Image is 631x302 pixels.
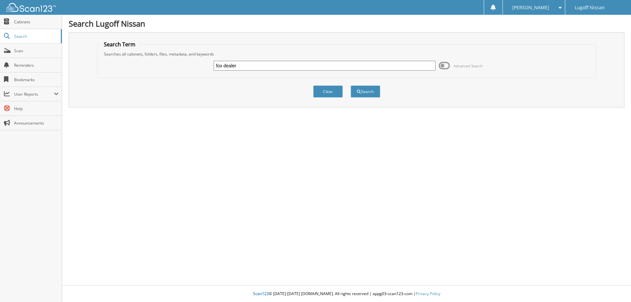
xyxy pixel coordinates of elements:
span: Reminders [14,62,58,68]
span: Advanced Search [454,63,483,68]
span: Scan [14,48,58,54]
legend: Search Term [101,41,139,48]
h1: Search Lugoff Nissan [69,18,624,29]
div: Searches all cabinets, folders, files, metadata, and keywords [101,51,593,57]
span: Bookmarks [14,77,58,82]
button: Clear [313,85,343,98]
span: Search [14,34,58,39]
span: Cabinets [14,19,58,25]
span: Scan123 [253,291,269,296]
span: Announcements [14,120,58,126]
div: © [DATE]-[DATE] [DOMAIN_NAME]. All rights reserved | appg03-scan123-com | [62,286,631,302]
span: Help [14,106,58,111]
button: Search [351,85,380,98]
span: Lugoff Nissan [575,6,605,10]
span: User Reports [14,91,54,97]
span: [PERSON_NAME] [512,6,549,10]
iframe: Chat Widget [598,270,631,302]
a: Privacy Policy [416,291,440,296]
img: scan123-logo-white.svg [7,3,56,12]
